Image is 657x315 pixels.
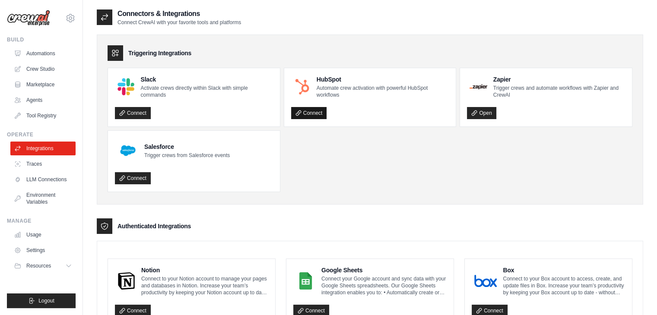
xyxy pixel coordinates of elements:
[10,157,76,171] a: Traces
[141,266,268,274] h4: Notion
[117,140,138,161] img: Salesforce Logo
[140,85,273,98] p: Activate crews directly within Slack with simple commands
[115,172,151,184] a: Connect
[7,36,76,43] div: Build
[117,9,241,19] h2: Connectors & Integrations
[10,259,76,273] button: Resources
[10,243,76,257] a: Settings
[10,173,76,186] a: LLM Connections
[317,85,449,98] p: Automate crew activation with powerful HubSpot workflows
[140,75,273,84] h4: Slack
[321,266,447,274] h4: Google Sheets
[7,131,76,138] div: Operate
[26,262,51,269] span: Resources
[467,107,496,119] a: Open
[317,75,449,84] h4: HubSpot
[7,293,76,308] button: Logout
[117,272,135,290] img: Notion Logo
[493,85,625,98] p: Trigger crews and automate workflows with Zapier and CrewAI
[503,275,625,296] p: Connect to your Box account to access, create, and update files in Box. Increase your team’s prod...
[321,275,447,296] p: Connect your Google account and sync data with your Google Sheets spreadsheets. Our Google Sheets...
[10,109,76,123] a: Tool Registry
[38,297,54,304] span: Logout
[470,84,487,89] img: Zapier Logo
[128,49,191,57] h3: Triggering Integrations
[115,107,151,119] a: Connect
[117,19,241,26] p: Connect CrewAI with your favorite tools and platforms
[7,10,50,26] img: Logo
[141,275,268,296] p: Connect to your Notion account to manage your pages and databases in Notion. Increase your team’s...
[144,142,230,151] h4: Salesforce
[117,78,134,95] img: Slack Logo
[10,62,76,76] a: Crew Studio
[10,188,76,209] a: Environment Variables
[294,78,311,95] img: HubSpot Logo
[144,152,230,159] p: Trigger crews from Salesforce events
[117,222,191,230] h3: Authenticated Integrations
[10,93,76,107] a: Agents
[10,142,76,155] a: Integrations
[10,47,76,60] a: Automations
[296,272,315,290] img: Google Sheets Logo
[10,228,76,242] a: Usage
[291,107,327,119] a: Connect
[10,78,76,91] a: Marketplace
[493,75,625,84] h4: Zapier
[503,266,625,274] h4: Box
[7,217,76,224] div: Manage
[474,272,497,290] img: Box Logo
